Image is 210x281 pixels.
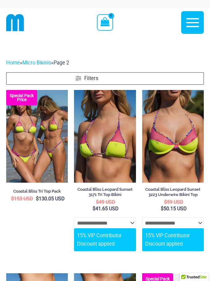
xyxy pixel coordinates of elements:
[164,199,167,205] span: $
[22,60,51,66] a: Micro Bikinis
[36,196,39,202] span: $
[142,187,204,197] h2: Coastal Bliss Leopard Sunset 3223 Underwire Bikini Top
[6,14,24,32] img: cropped mm emblem
[142,187,204,199] a: Coastal Bliss Leopard Sunset 3223 Underwire Bikini Top
[6,189,68,196] a: Coastal Bliss Tri Top Pack
[6,90,68,183] a: Coastal Bliss Leopard Sunset Tri Top Pack Coastal Bliss Leopard Sunset Tri Top Pack BCoastal Blis...
[6,90,68,183] img: Coastal Bliss Leopard Sunset Tri Top Pack
[11,196,33,202] bdi: 153 USD
[6,94,37,102] b: Special Pack Price
[84,75,98,83] span: Filters
[6,72,204,85] a: Filters
[77,231,133,248] div: 15% VIP Contributor Discount applied
[96,199,115,205] bdi: 49 USD
[74,90,136,183] a: Coastal Bliss Leopard Sunset 3171 Tri Top 01Coastal Bliss Leopard Sunset 3171 Tri Top 4371 Thong ...
[142,90,204,183] a: Coastal Bliss Leopard Sunset 3223 Underwire Top 01Coastal Bliss Leopard Sunset 3223 Underwire Top...
[6,60,20,66] a: Home
[96,199,99,205] span: $
[145,231,201,248] div: 15% VIP Contributor Discount applied
[93,206,95,212] span: $
[74,90,136,183] img: Coastal Bliss Leopard Sunset 3171 Tri Top 01
[97,14,113,30] a: View Shopping Cart, 1 items
[36,196,65,202] bdi: 130.05 USD
[6,60,69,66] span: » »
[11,196,14,202] span: $
[6,189,68,194] h2: Coastal Bliss Tri Top Pack
[164,199,183,205] bdi: 59 USD
[93,206,119,212] bdi: 41.65 USD
[54,60,69,66] span: Page 2
[161,206,164,212] span: $
[142,90,204,183] img: Coastal Bliss Leopard Sunset 3223 Underwire Top 01
[74,187,136,197] h2: Coastal Bliss Leopard Sunset 3171 Tri Top Bikini
[74,187,136,199] a: Coastal Bliss Leopard Sunset 3171 Tri Top Bikini
[161,206,187,212] bdi: 50.15 USD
